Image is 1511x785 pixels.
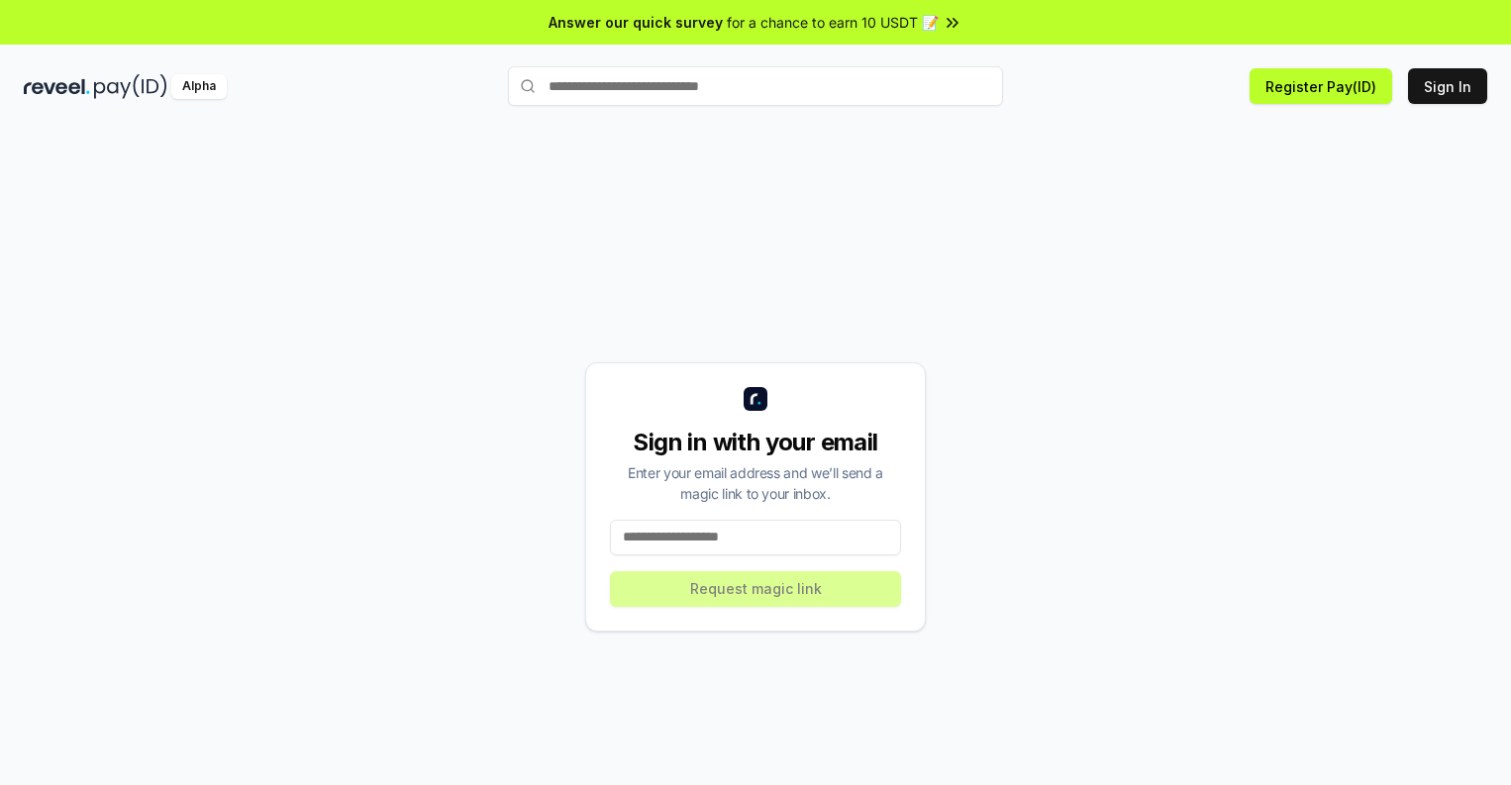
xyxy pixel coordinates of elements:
button: Register Pay(ID) [1250,68,1392,104]
div: Enter your email address and we’ll send a magic link to your inbox. [610,462,901,504]
div: Sign in with your email [610,427,901,458]
span: Answer our quick survey [549,12,723,33]
img: logo_small [744,387,767,411]
span: for a chance to earn 10 USDT 📝 [727,12,939,33]
div: Alpha [171,74,227,99]
img: pay_id [94,74,167,99]
button: Sign In [1408,68,1487,104]
img: reveel_dark [24,74,90,99]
